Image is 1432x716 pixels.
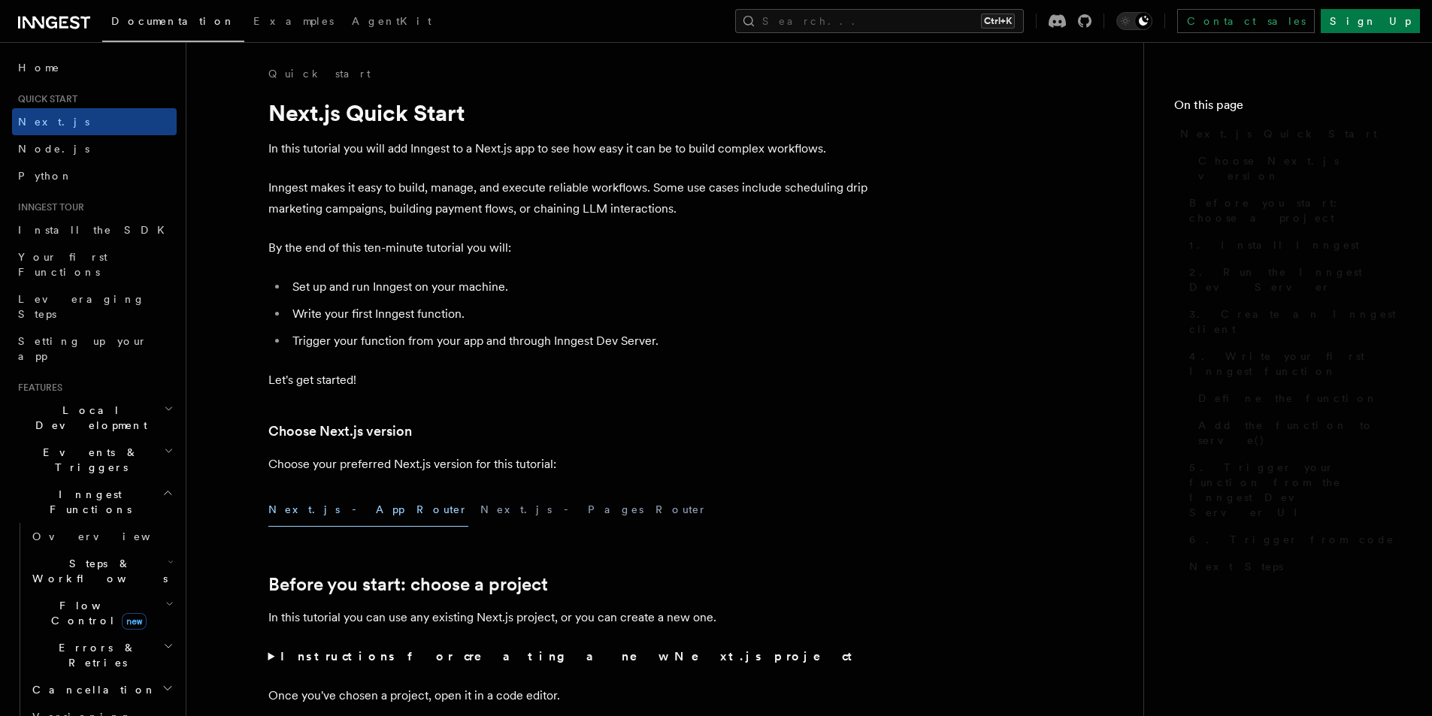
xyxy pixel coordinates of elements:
[1183,231,1402,258] a: 1. Install Inngest
[288,276,870,298] li: Set up and run Inngest on your machine.
[18,335,147,362] span: Setting up your app
[1189,559,1283,574] span: Next Steps
[12,162,177,189] a: Python
[352,15,431,27] span: AgentKit
[268,99,870,126] h1: Next.js Quick Start
[268,421,412,442] a: Choose Next.js version
[1321,9,1420,33] a: Sign Up
[268,237,870,258] p: By the end of this ten-minute tutorial you will:
[1116,12,1152,30] button: Toggle dark mode
[26,556,168,586] span: Steps & Workflows
[12,445,164,475] span: Events & Triggers
[253,15,334,27] span: Examples
[26,682,156,697] span: Cancellation
[1174,96,1402,120] h4: On this page
[12,397,177,439] button: Local Development
[1189,460,1402,520] span: 5. Trigger your function from the Inngest Dev Server UI
[268,574,548,595] a: Before you start: choose a project
[12,382,62,394] span: Features
[1198,391,1378,406] span: Define the function
[268,177,870,219] p: Inngest makes it easy to build, manage, and execute reliable workflows. Some use cases include sc...
[122,613,147,630] span: new
[1183,258,1402,301] a: 2. Run the Inngest Dev Server
[1183,454,1402,526] a: 5. Trigger your function from the Inngest Dev Server UI
[1192,412,1402,454] a: Add the function to serve()
[12,328,177,370] a: Setting up your app
[1183,343,1402,385] a: 4. Write your first Inngest function
[18,293,145,320] span: Leveraging Steps
[1189,237,1359,252] span: 1. Install Inngest
[981,14,1015,29] kbd: Ctrl+K
[1192,147,1402,189] a: Choose Next.js version
[1189,264,1402,295] span: 2. Run the Inngest Dev Server
[12,216,177,243] a: Install the SDK
[268,646,870,667] summary: Instructions for creating a new Next.js project
[1183,553,1402,580] a: Next Steps
[26,676,177,703] button: Cancellation
[12,54,177,81] a: Home
[1189,195,1402,225] span: Before you start: choose a project
[268,66,371,81] a: Quick start
[12,243,177,285] a: Your first Functions
[12,487,162,517] span: Inngest Functions
[12,93,77,105] span: Quick start
[268,454,870,475] p: Choose your preferred Next.js version for this tutorial:
[288,304,870,325] li: Write your first Inngest function.
[12,439,177,481] button: Events & Triggers
[1198,153,1402,183] span: Choose Next.js version
[1183,301,1402,343] a: 3. Create an Inngest client
[18,143,89,155] span: Node.js
[1183,526,1402,553] a: 6. Trigger from code
[1174,120,1402,147] a: Next.js Quick Start
[268,685,870,706] p: Once you've chosen a project, open it in a code editor.
[1189,532,1394,547] span: 6. Trigger from code
[1198,418,1402,448] span: Add the function to serve()
[102,5,244,42] a: Documentation
[1177,9,1315,33] a: Contact sales
[343,5,440,41] a: AgentKit
[26,598,165,628] span: Flow Control
[12,403,164,433] span: Local Development
[12,108,177,135] a: Next.js
[18,116,89,128] span: Next.js
[18,224,174,236] span: Install the SDK
[18,251,107,278] span: Your first Functions
[26,523,177,550] a: Overview
[735,9,1024,33] button: Search...Ctrl+K
[26,640,163,670] span: Errors & Retries
[18,170,73,182] span: Python
[268,370,870,391] p: Let's get started!
[12,201,84,213] span: Inngest tour
[26,634,177,676] button: Errors & Retries
[1192,385,1402,412] a: Define the function
[1189,349,1402,379] span: 4. Write your first Inngest function
[268,138,870,159] p: In this tutorial you will add Inngest to a Next.js app to see how easy it can be to build complex...
[1183,189,1402,231] a: Before you start: choose a project
[12,135,177,162] a: Node.js
[111,15,235,27] span: Documentation
[480,493,707,527] button: Next.js - Pages Router
[1180,126,1377,141] span: Next.js Quick Start
[26,550,177,592] button: Steps & Workflows
[26,592,177,634] button: Flow Controlnew
[12,481,177,523] button: Inngest Functions
[18,60,60,75] span: Home
[12,285,177,328] a: Leveraging Steps
[268,493,468,527] button: Next.js - App Router
[32,530,187,542] span: Overview
[244,5,343,41] a: Examples
[288,331,870,352] li: Trigger your function from your app and through Inngest Dev Server.
[268,607,870,628] p: In this tutorial you can use any existing Next.js project, or you can create a new one.
[1189,307,1402,337] span: 3. Create an Inngest client
[280,649,858,663] strong: Instructions for creating a new Next.js project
